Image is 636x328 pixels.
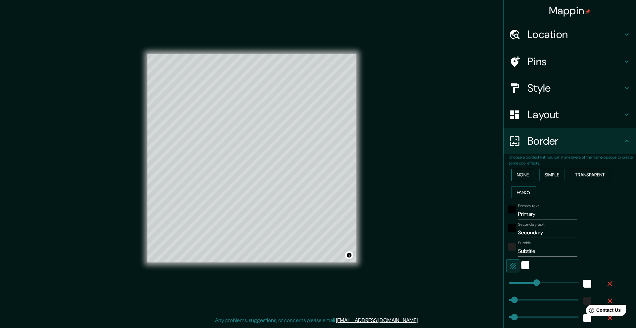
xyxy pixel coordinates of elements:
[583,280,591,288] button: white
[503,21,636,48] div: Location
[583,297,591,305] button: color-222222
[527,81,623,95] h4: Style
[518,240,531,246] label: Subtitle
[511,186,536,199] button: Fancy
[527,55,623,68] h4: Pins
[539,169,564,181] button: Simple
[549,4,591,17] h4: Mappin
[511,169,534,181] button: None
[503,75,636,101] div: Style
[521,261,529,269] button: white
[585,9,591,14] img: pin-icon.png
[503,48,636,75] div: Pins
[509,154,636,166] p: Choose a border. : you can make layers of the frame opaque to create some cool effects.
[508,243,516,251] button: color-222222
[336,317,418,324] a: [EMAIL_ADDRESS][DOMAIN_NAME]
[419,316,420,324] div: .
[508,224,516,232] button: black
[508,206,516,213] button: black
[527,28,623,41] h4: Location
[527,108,623,121] h4: Layout
[570,169,610,181] button: Transparent
[420,316,421,324] div: .
[577,302,629,321] iframe: Help widget launcher
[518,203,539,209] label: Primary text
[345,251,353,259] button: Toggle attribution
[503,128,636,154] div: Border
[215,316,419,324] p: Any problems, suggestions, or concerns please email .
[538,155,546,160] b: Hint
[503,101,636,128] div: Layout
[518,222,545,227] label: Secondary text
[527,134,623,148] h4: Border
